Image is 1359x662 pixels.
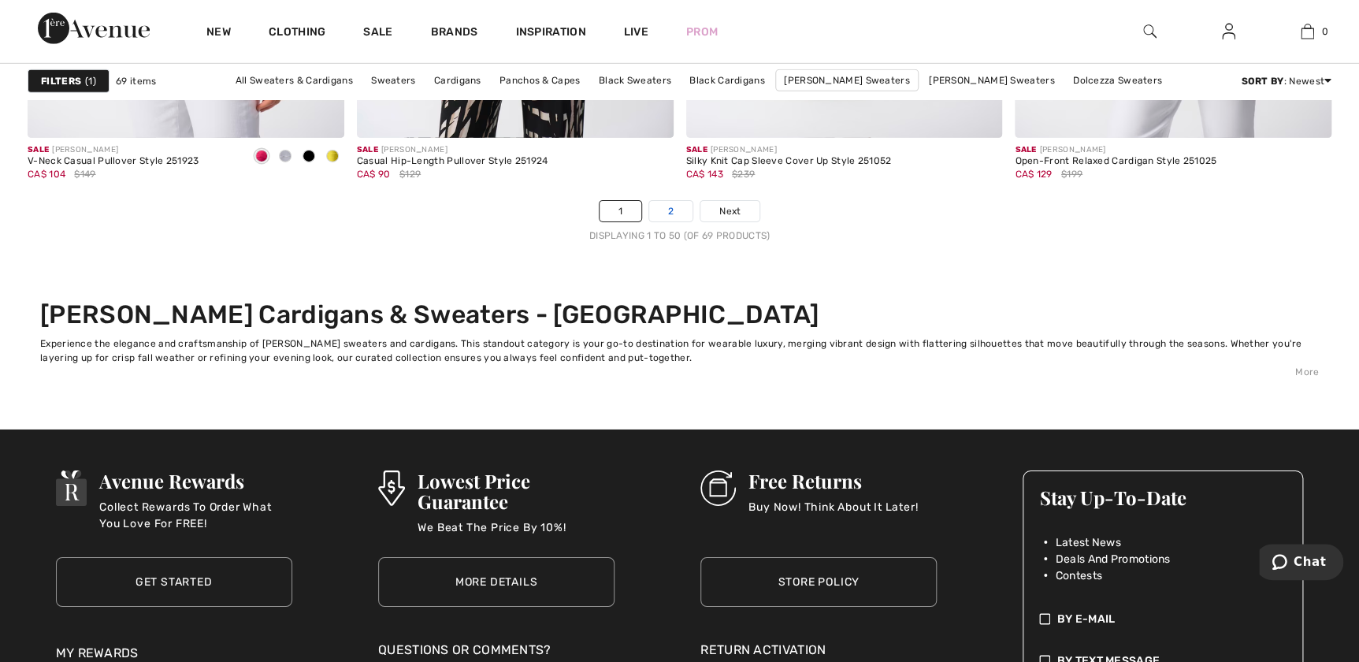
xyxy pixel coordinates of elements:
div: Vanilla 30 [273,144,297,170]
span: 1 [85,74,96,88]
span: $239 [732,167,755,181]
span: $199 [1061,167,1082,181]
div: Experience the elegance and craftsmanship of [PERSON_NAME] sweaters and cardigans. This standout ... [40,337,1319,365]
div: Silky Knit Cap Sleeve Cover Up Style 251052 [686,156,892,167]
a: [PERSON_NAME] Sweaters [921,70,1063,91]
a: Panchos & Capes [492,70,589,91]
a: My Rewards [56,645,139,660]
div: Geranium [250,144,273,170]
div: Black [297,144,321,170]
a: 1 [600,201,641,221]
span: Sale [686,145,707,154]
span: $129 [399,167,421,181]
span: 0 [1322,24,1328,39]
h3: Free Returns [748,470,918,491]
span: Deals And Promotions [1055,551,1170,567]
img: Avenue Rewards [56,470,87,506]
div: V-Neck Casual Pullover Style 251923 [28,156,199,167]
h3: Avenue Rewards [99,470,291,491]
img: search the website [1143,22,1157,41]
span: By E-mail [1056,611,1115,627]
h3: Lowest Price Guarantee [418,470,615,511]
span: CA$ 143 [686,169,723,180]
a: Return Activation [700,641,937,660]
a: Cardigans [426,70,489,91]
a: Black Cardigans [681,70,773,91]
span: 69 items [116,74,156,88]
a: Brands [431,25,478,42]
div: Citrus [321,144,344,170]
div: Casual Hip-Length Pullover Style 251924 [357,156,548,167]
img: check [1039,611,1050,627]
a: 0 [1268,22,1346,41]
span: Contests [1055,567,1101,584]
strong: Filters [41,74,81,88]
p: We Beat The Price By 10%! [418,519,615,551]
span: Sale [1015,145,1036,154]
img: Free Returns [700,470,736,506]
a: Next [700,201,759,221]
p: Buy Now! Think About It Later! [748,499,918,530]
a: [PERSON_NAME] Sweaters [775,69,919,91]
span: Latest News [1055,534,1120,551]
strong: Sort By [1241,76,1283,87]
div: Open-Front Relaxed Cardigan Style 251025 [1015,156,1216,167]
iframe: Opens a widget where you can chat to one of our agents [1259,544,1343,583]
div: : Newest [1241,74,1331,88]
a: Store Policy [700,557,937,607]
img: My Bag [1301,22,1314,41]
h2: [PERSON_NAME] Cardigans & Sweaters - [GEOGRAPHIC_DATA] [40,299,1319,329]
div: More [40,365,1319,379]
a: All Sweaters & Cardigans [228,70,361,91]
div: [PERSON_NAME] [686,144,892,156]
a: Black Sweaters [591,70,679,91]
span: $149 [74,167,95,181]
div: [PERSON_NAME] [357,144,548,156]
a: Sale [363,25,392,42]
img: 1ère Avenue [38,13,150,44]
h3: Stay Up-To-Date [1039,487,1287,508]
a: 2 [649,201,692,221]
span: Sale [357,145,378,154]
img: My Info [1222,22,1235,41]
span: CA$ 104 [28,169,65,180]
span: Next [719,204,741,218]
span: Inspiration [515,25,585,42]
div: [PERSON_NAME] [1015,144,1216,156]
div: [PERSON_NAME] [28,144,199,156]
a: Sign In [1209,22,1248,42]
a: More Details [378,557,615,607]
a: New [206,25,231,42]
a: Clothing [269,25,325,42]
span: Sale [28,145,49,154]
a: Dolcezza Sweaters [1065,70,1170,91]
a: Live [624,24,648,40]
p: Collect Rewards To Order What You Love For FREE! [99,499,291,530]
a: Get Started [56,557,292,607]
img: Lowest Price Guarantee [378,470,405,506]
a: Sweaters [363,70,423,91]
nav: Page navigation [28,200,1331,243]
span: CA$ 90 [357,169,391,180]
span: CA$ 129 [1015,169,1052,180]
div: Displaying 1 to 50 (of 69 products) [28,229,1331,243]
a: Prom [686,24,718,40]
